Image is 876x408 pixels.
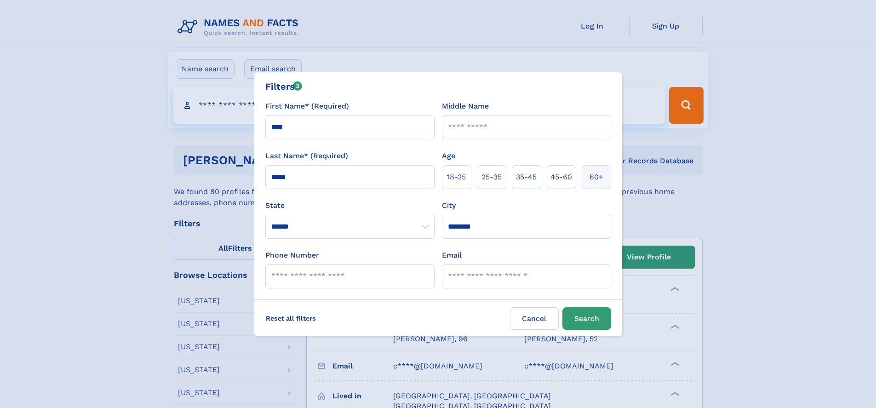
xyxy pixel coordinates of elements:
[265,150,348,161] label: Last Name* (Required)
[265,250,319,261] label: Phone Number
[590,172,603,183] span: 60+
[442,250,462,261] label: Email
[516,172,537,183] span: 35‑45
[481,172,502,183] span: 25‑35
[442,150,455,161] label: Age
[510,307,559,330] label: Cancel
[265,200,435,211] label: State
[442,200,456,211] label: City
[265,80,303,93] div: Filters
[447,172,466,183] span: 18‑25
[260,307,322,329] label: Reset all filters
[265,101,349,112] label: First Name* (Required)
[562,307,611,330] button: Search
[550,172,572,183] span: 45‑60
[442,101,489,112] label: Middle Name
